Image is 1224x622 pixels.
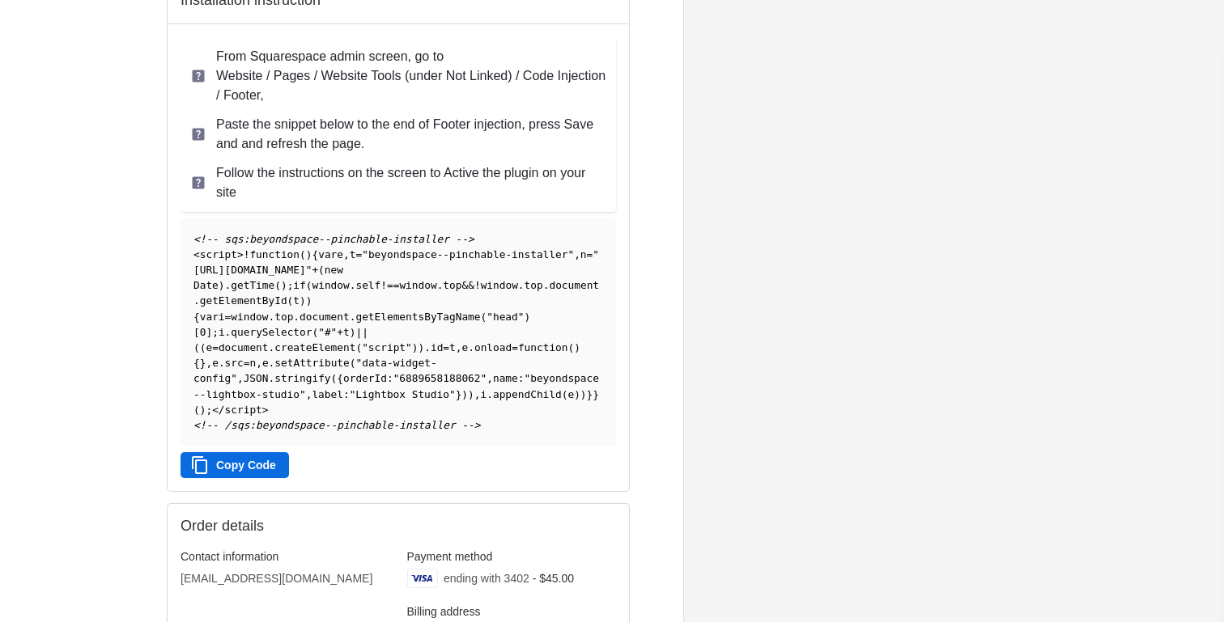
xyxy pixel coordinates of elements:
span: ( [355,341,362,353]
span: ) [200,404,206,416]
span: function [518,341,568,353]
span: > [262,404,269,416]
span: orderId [343,372,387,384]
span: . [350,311,356,323]
span: getTime [231,279,274,291]
span: </ [212,404,224,416]
span: - $45.00 [533,572,574,585]
span: e [462,341,469,353]
span: "Lightbox Studio" [350,388,456,400]
span: i [219,326,225,338]
span: document [549,279,599,291]
span: stringify [274,372,330,384]
span: ) [468,388,474,400]
span: ( [568,341,575,353]
span: document [300,311,350,323]
span: e [567,388,574,400]
span: , [474,388,481,400]
span: < [193,248,200,260]
span: . [219,357,225,369]
span: id [431,341,443,353]
p: Follow the instructions on the screen to Active the plugin on your site [216,163,606,202]
span: ending with 3402 [444,572,529,585]
span: } [456,388,462,400]
span: ( [312,326,318,338]
span: <!-- /sqs:beyondspace--pinchable-installer --> [193,419,480,431]
p: Paste the snippet below to the end of Footer injection, press Save and and refresh the page. [216,115,606,154]
span: . [269,357,275,369]
span: script [200,248,237,260]
span: ] [206,326,212,338]
span: appendChild [493,388,562,400]
span: : [387,372,393,384]
span: ( [562,388,568,400]
span: t [449,341,456,353]
span: , [237,372,244,384]
span: : [518,372,525,384]
span: , [306,388,312,400]
span: . [269,311,275,323]
span: = [587,248,593,260]
span: window [312,279,350,291]
span: ; [287,279,294,291]
span: ( [193,404,200,416]
span: ( [274,279,281,291]
span: + [312,264,318,276]
span: document [219,341,269,353]
span: . [487,388,493,400]
span: i [481,388,487,400]
span: { [193,357,200,369]
span: ( [287,294,294,307]
span: { [193,311,200,323]
span: n [580,248,587,260]
span: ( [350,357,356,369]
bdo: [EMAIL_ADDRESS][DOMAIN_NAME] [181,572,372,585]
span: "head" [487,311,524,323]
span: ) [574,341,580,353]
span: querySelector [231,326,312,338]
span: . [293,311,300,323]
span: } [593,388,599,400]
span: script [225,404,262,416]
span: top [525,279,543,291]
span: self [355,279,380,291]
span: { [337,372,343,384]
span: ) [461,388,468,400]
span: . [225,279,232,291]
span: e [212,357,219,369]
span: "6889658188062" [393,372,487,384]
span: "beyondspace--pinchable-installer" [362,248,574,260]
span: ) [281,279,287,291]
span: createElement [274,341,355,353]
span: . [268,372,274,384]
span: = [443,341,449,353]
span: getElementsByTagName [355,311,480,323]
span: e [206,341,212,353]
span: ) [306,248,312,260]
span: name [493,372,518,384]
span: ) [350,326,356,338]
span: t [350,248,356,260]
span: Date [193,279,219,291]
span: = [244,357,250,369]
span: setAttribute [274,357,349,369]
span: new [325,264,343,276]
span: top [274,311,293,323]
span: label [312,388,343,400]
span: . [424,341,431,353]
span: ( [300,248,306,260]
span: || [355,326,368,338]
span: ) [219,279,225,291]
span: window [399,279,436,291]
span: ; [206,404,212,416]
span: > [237,248,244,260]
span: . [437,279,444,291]
span: window [481,279,518,291]
span: = [225,311,232,323]
span: ( [318,264,325,276]
span: : [343,388,350,400]
span: . [269,341,275,353]
span: window [231,311,268,323]
span: ) [418,341,424,353]
span: , [343,248,350,260]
